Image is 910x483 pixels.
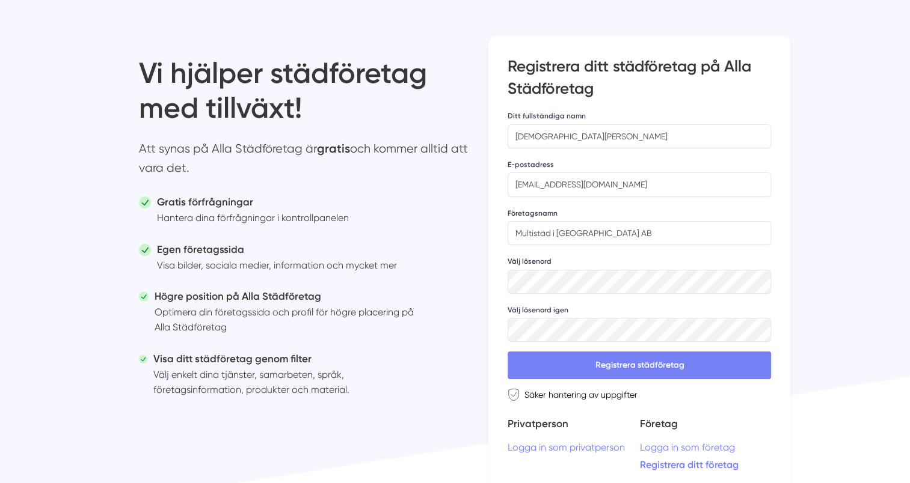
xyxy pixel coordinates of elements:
h1: Vi hjälper städföretag med tillväxt! [139,56,470,135]
h5: Egen företagssida [157,241,397,258]
strong: gratis [317,141,350,156]
input: Skriv ert företagsnamn... [508,221,771,245]
a: Logga in som företag [639,442,771,453]
input: Skriv ditt fullständiga namn... [508,124,771,148]
input: Skriv din e-postadress... [508,172,771,196]
label: Välj lösenord igen [508,305,568,315]
p: Att synas på Alla Städföretag är och kommer alltid att vara det. [139,139,470,183]
p: Optimera din företagssida och profil för högre placering på Alla Städföretag [155,305,430,335]
h5: Företag [639,416,771,442]
a: Registrera ditt företag [639,459,771,470]
h5: Gratis förfrågningar [157,194,349,210]
h5: Visa ditt städföretag genom filter [153,351,431,367]
p: Visa bilder, sociala medier, information och mycket mer [157,258,397,273]
h5: Högre position på Alla Städföretag [155,288,430,305]
p: Välj enkelt dina tjänster, samarbeten, språk, företagsinformation, produkter och material. [153,367,431,398]
label: Ditt fullständiga namn [508,111,586,121]
h5: Privatperson [508,416,639,442]
label: E-postadress [508,160,554,169]
label: Välj lösenord [508,257,552,266]
label: Företagsnamn [508,208,558,218]
a: Logga in som privatperson [508,442,639,453]
div: Säker hantering av uppgifter [508,389,771,401]
p: Hantera dina förfrågningar i kontrollpanelen [157,210,349,225]
h3: Registrera ditt städföretag på Alla Städföretag [508,56,771,109]
button: Registrera städföretag [508,351,771,379]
